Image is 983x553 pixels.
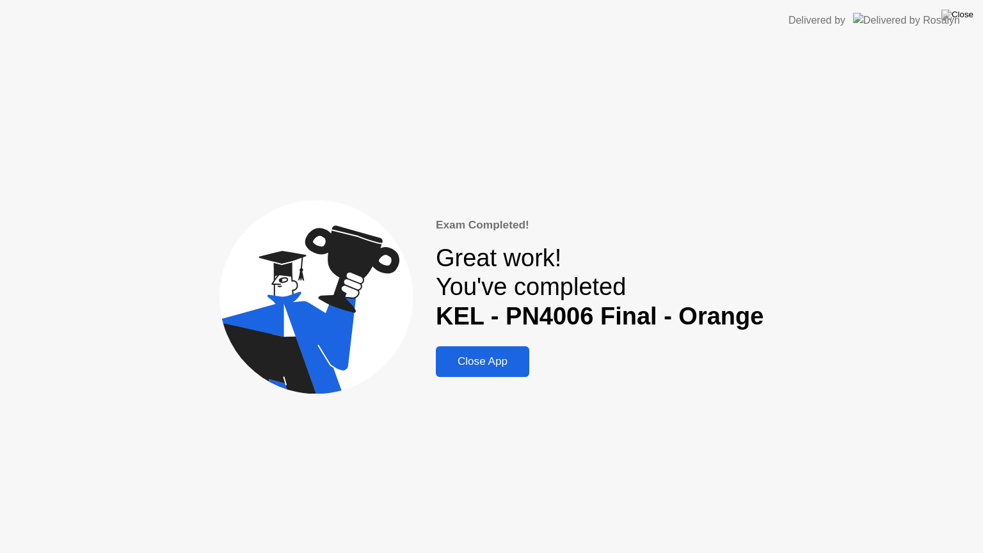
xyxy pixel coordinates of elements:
div: Close App [440,355,525,368]
div: Great work! You've completed [436,244,763,332]
img: Close [941,10,973,20]
div: Delivered by [788,13,845,28]
img: Delivered by Rosalyn [853,13,960,28]
b: KEL - PN4006 Final - Orange [436,303,763,330]
div: Exam Completed! [436,217,763,234]
button: Close App [436,346,529,377]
